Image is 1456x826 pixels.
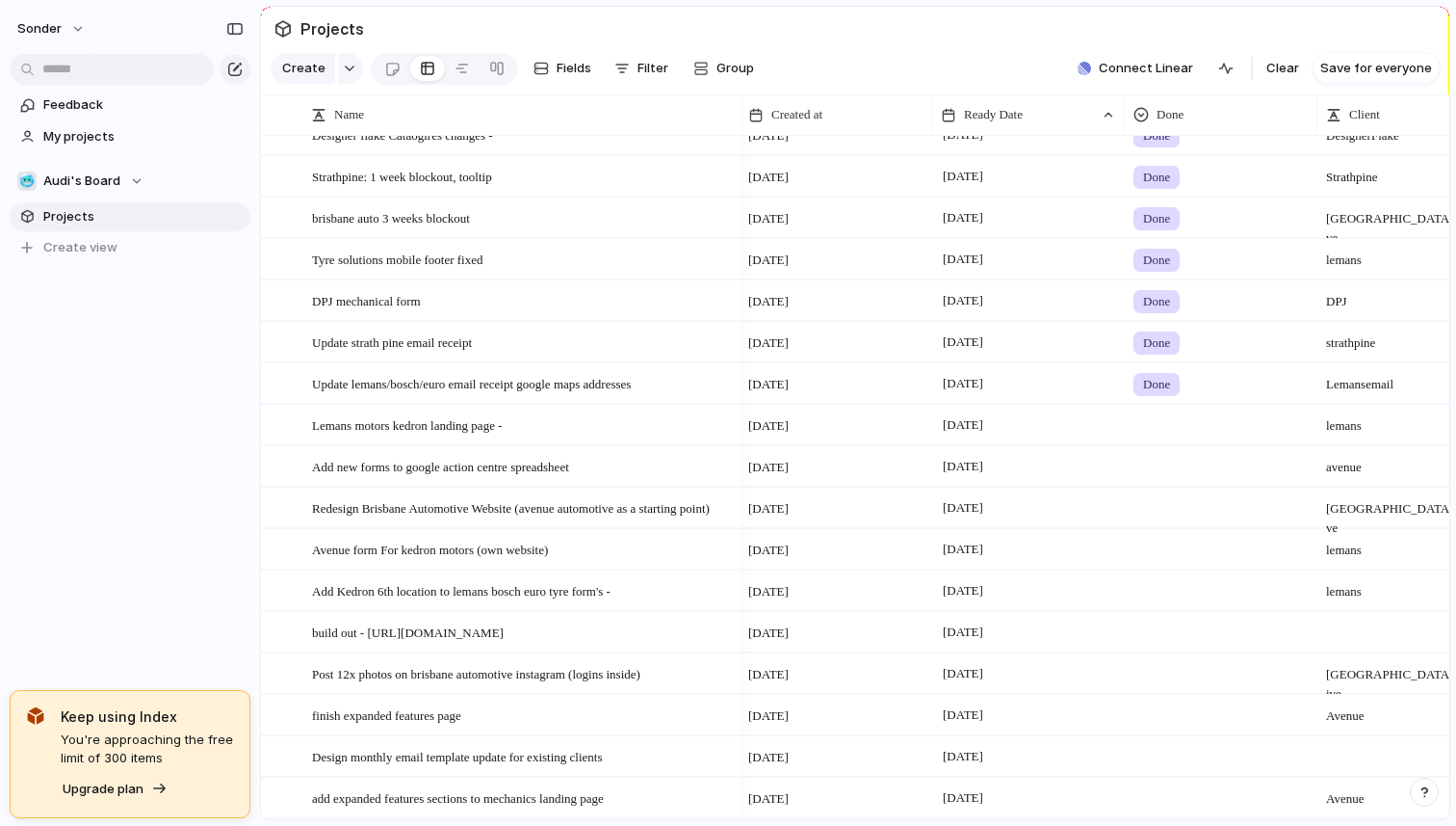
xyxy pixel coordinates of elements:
[938,704,988,727] span: [DATE]
[748,499,789,519] span: [DATE]
[43,95,244,115] span: Feedback
[748,168,789,187] span: [DATE]
[61,706,234,727] span: Keep using Index
[938,579,988,602] span: [DATE]
[1070,54,1201,83] button: Connect Linear
[607,53,676,84] button: Filter
[1259,53,1307,84] button: Clear
[684,53,764,84] button: Group
[312,372,631,394] span: Update lemans/bosch/euro email receipt google maps addresses
[282,59,325,78] span: Create
[938,662,988,685] span: [DATE]
[17,172,37,191] div: 🥶
[748,292,789,311] span: [DATE]
[17,19,62,39] span: sonder
[1143,209,1170,228] span: Done
[748,251,789,270] span: [DATE]
[312,331,472,353] span: Update strath pine email receipt
[938,331,988,354] span: [DATE]
[748,748,789,767] span: [DATE]
[771,105,822,124] span: Created at
[938,289,988,312] span: [DATE]
[334,105,364,124] span: Name
[526,53,599,84] button: Fields
[312,786,604,809] span: add expanded features sections to mechanics landing page
[748,624,789,643] span: [DATE]
[1266,59,1299,78] span: Clear
[43,127,244,147] span: My projects
[271,53,335,84] button: Create
[312,248,482,270] span: Tyre solutions mobile footer fixed
[1143,292,1170,311] span: Done
[1143,333,1170,353] span: Done
[1320,59,1432,78] span: Save for everyone
[938,165,988,188] span: [DATE]
[938,786,988,810] span: [DATE]
[312,413,502,436] span: Lemans motors kedron landing page -
[748,789,789,809] span: [DATE]
[748,375,789,394] span: [DATE]
[43,238,117,257] span: Create view
[312,704,461,726] span: finish expanded features page
[312,662,640,684] span: Post 12x photos on brisbane automotive instagram (logins inside)
[312,621,504,643] span: build out - [URL][DOMAIN_NAME]
[312,745,602,767] span: Design monthly email template update for existing clients
[748,665,789,684] span: [DATE]
[57,776,173,803] button: Upgrade plan
[10,202,250,231] a: Projects
[10,122,250,151] a: My projects
[637,59,668,78] span: Filter
[964,105,1023,124] span: Ready Date
[938,745,988,768] span: [DATE]
[1099,59,1193,78] span: Connect Linear
[63,780,143,799] span: Upgrade plan
[10,167,250,196] button: 🥶Audi's Board
[748,541,789,560] span: [DATE]
[312,496,710,519] span: Redesign Brisbane Automotive Website (avenue automotive as a starting point)
[938,621,988,644] span: [DATE]
[1157,105,1183,124] span: Done
[1143,168,1170,187] span: Done
[43,172,120,191] span: Audi's Board
[938,455,988,478] span: [DATE]
[312,538,548,560] span: Avenue form For kedron motors (own website)
[938,206,988,229] span: [DATE]
[1143,251,1170,270] span: Done
[748,458,789,477] span: [DATE]
[938,538,988,561] span: [DATE]
[312,455,569,477] span: Add new forms to google action centre spreadsheet
[938,496,988,520] span: [DATE]
[9,13,95,44] button: sonder
[748,582,789,601] span: [DATE]
[938,372,988,395] span: [DATE]
[312,206,470,228] span: brisbane auto 3 weeks blockout
[557,59,591,78] span: Fields
[1143,375,1170,394] span: Done
[297,12,368,46] span: Projects
[1349,105,1380,124] span: Client
[938,413,988,437] span: [DATE]
[10,233,250,262] button: Create view
[312,289,421,311] span: DPJ mechanical form
[748,333,789,353] span: [DATE]
[10,91,250,120] a: Feedback
[312,579,611,601] span: Add Kedron 6th location to lemans bosch euro tyre form's -
[1143,126,1170,146] span: Done
[61,731,234,768] span: You're approaching the free limit of 300 items
[43,207,244,226] span: Projects
[938,248,988,271] span: [DATE]
[1313,53,1440,84] button: Save for everyone
[748,416,789,436] span: [DATE]
[748,209,789,228] span: [DATE]
[748,126,789,146] span: [DATE]
[716,59,754,78] span: Group
[312,165,492,187] span: Strathpine: 1 week blockout, tooltip
[748,706,789,726] span: [DATE]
